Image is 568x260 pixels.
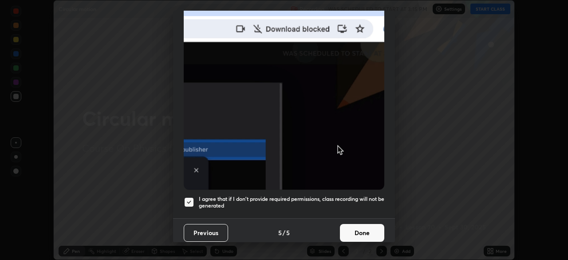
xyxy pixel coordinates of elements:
[278,228,282,237] h4: 5
[286,228,290,237] h4: 5
[340,224,384,242] button: Done
[283,228,285,237] h4: /
[199,196,384,209] h5: I agree that if I don't provide required permissions, class recording will not be generated
[184,224,228,242] button: Previous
